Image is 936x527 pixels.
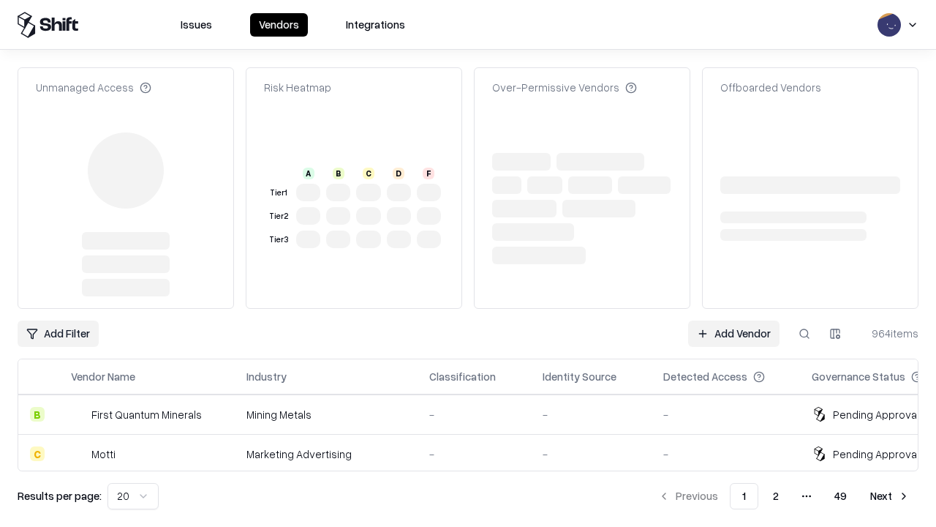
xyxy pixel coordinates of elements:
[663,446,788,462] div: -
[720,80,821,95] div: Offboarded Vendors
[36,80,151,95] div: Unmanaged Access
[18,488,102,504] p: Results per page:
[823,483,858,509] button: 49
[71,407,86,422] img: First Quantum Minerals
[861,483,918,509] button: Next
[429,369,496,384] div: Classification
[30,407,45,422] div: B
[393,168,404,179] div: D
[730,483,758,509] button: 1
[250,13,308,37] button: Vendors
[543,407,640,422] div: -
[688,321,780,347] a: Add Vendor
[267,210,290,223] div: Tier 2
[761,483,790,509] button: 2
[71,369,135,384] div: Vendor Name
[337,13,414,37] button: Integrations
[18,321,99,347] button: Add Filter
[267,233,290,246] div: Tier 3
[363,168,374,179] div: C
[860,326,918,341] div: 964 items
[833,446,919,462] div: Pending Approval
[71,446,86,461] img: Motti
[429,407,519,422] div: -
[663,369,747,384] div: Detected Access
[246,369,287,384] div: Industry
[663,407,788,422] div: -
[264,80,331,95] div: Risk Heatmap
[649,483,918,509] nav: pagination
[246,446,406,462] div: Marketing Advertising
[833,407,919,422] div: Pending Approval
[303,168,314,179] div: A
[543,369,616,384] div: Identity Source
[246,407,406,422] div: Mining Metals
[423,168,434,179] div: F
[543,446,640,462] div: -
[30,446,45,461] div: C
[429,446,519,462] div: -
[91,407,202,422] div: First Quantum Minerals
[172,13,221,37] button: Issues
[333,168,344,179] div: B
[812,369,905,384] div: Governance Status
[267,187,290,199] div: Tier 1
[91,446,116,462] div: Motti
[492,80,637,95] div: Over-Permissive Vendors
